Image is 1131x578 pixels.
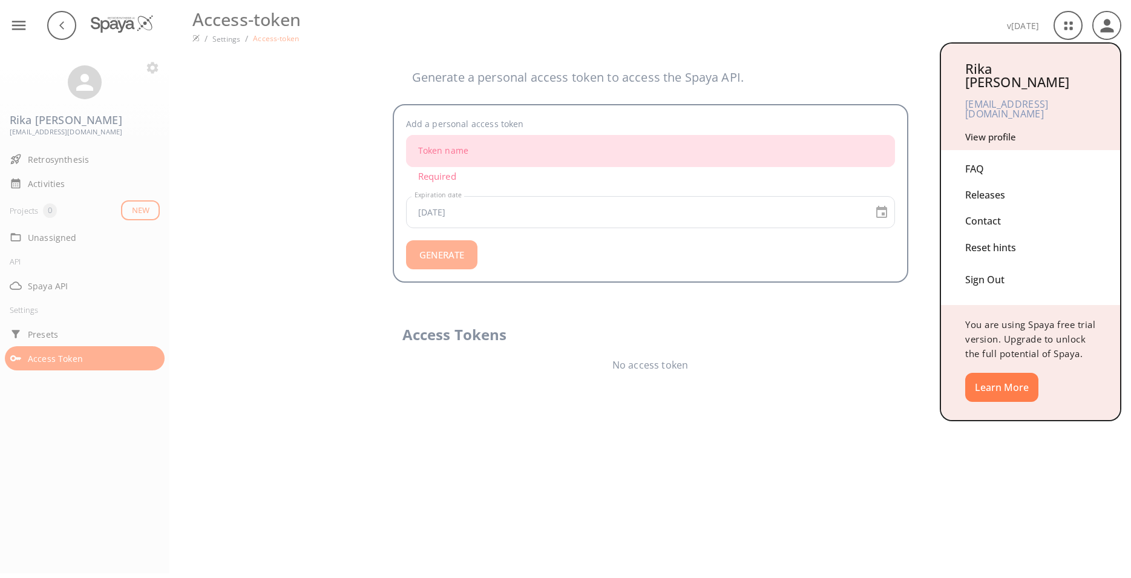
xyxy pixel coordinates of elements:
div: Sign Out [965,261,1096,293]
div: Rika [PERSON_NAME] [965,62,1096,88]
div: [EMAIL_ADDRESS][DOMAIN_NAME] [965,88,1096,130]
div: FAQ [965,156,1096,182]
div: Releases [965,182,1096,208]
span: You are using Spaya free trial version. Upgrade to unlock the full potential of Spaya. [965,318,1095,360]
div: Contact [965,208,1096,234]
a: View profile [965,131,1016,143]
div: Reset hints [965,235,1096,261]
button: Learn More [965,373,1038,402]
